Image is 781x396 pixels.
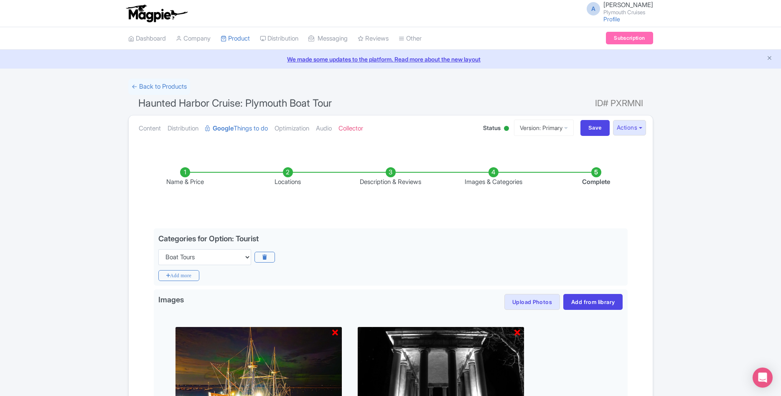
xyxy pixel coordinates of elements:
[603,15,620,23] a: Profile
[308,27,348,50] a: Messaging
[168,115,198,142] a: Distribution
[580,120,610,136] input: Save
[514,120,574,136] a: Version: Primary
[138,97,332,109] span: Haunted Harbor Cruise: Plymouth Boat Tour
[613,120,646,135] button: Actions
[603,1,653,9] span: [PERSON_NAME]
[139,115,161,142] a: Content
[316,115,332,142] a: Audio
[221,27,250,50] a: Product
[128,27,166,50] a: Dashboard
[158,234,259,243] div: Categories for Option: Tourist
[275,115,309,142] a: Optimization
[237,167,339,187] li: Locations
[358,27,389,50] a: Reviews
[582,2,653,15] a: A [PERSON_NAME] Plymouth Cruises
[502,123,511,135] div: Active
[176,27,211,50] a: Company
[587,2,600,15] span: A
[545,167,648,187] li: Complete
[205,115,268,142] a: GoogleThings to do
[5,55,776,64] a: We made some updates to the platform. Read more about the new layout
[134,167,237,187] li: Name & Price
[603,10,653,15] small: Plymouth Cruises
[213,124,234,133] strong: Google
[338,115,363,142] a: Collector
[128,79,190,95] a: ← Back to Products
[260,27,298,50] a: Distribution
[158,270,200,281] i: Add more
[339,167,442,187] li: Description & Reviews
[442,167,545,187] li: Images & Categories
[595,95,643,112] span: ID# PXRMNI
[753,368,773,388] div: Open Intercom Messenger
[158,294,184,307] span: Images
[504,294,560,310] button: Upload Photos
[563,294,623,310] a: Add from library
[483,123,501,132] span: Status
[124,4,189,23] img: logo-ab69f6fb50320c5b225c76a69d11143b.png
[766,54,773,64] button: Close announcement
[399,27,422,50] a: Other
[606,32,653,44] a: Subscription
